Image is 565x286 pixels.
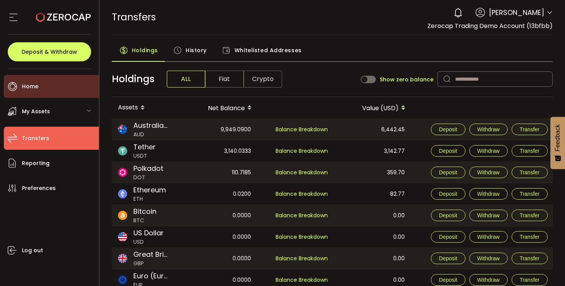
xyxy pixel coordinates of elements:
[431,274,465,286] button: Deposit
[276,276,328,284] span: Balance Breakdown
[133,163,163,174] span: Polkadot
[431,231,465,243] button: Deposit
[520,169,540,175] span: Transfer
[512,274,548,286] button: Transfer
[112,72,155,86] span: Holdings
[234,43,302,58] span: Whitelisted Addresses
[439,277,457,283] span: Deposit
[469,167,508,178] button: Withdraw
[118,168,127,177] img: dot_portfolio.svg
[118,254,127,263] img: gbp_portfolio.svg
[527,249,565,286] div: Chat Widget
[439,126,457,132] span: Deposit
[512,231,548,243] button: Transfer
[380,77,434,82] span: Show zero balance
[520,148,540,154] span: Transfer
[133,271,168,281] span: Euro (European Monetary Unit)
[431,188,465,200] button: Deposit
[469,210,508,221] button: Withdraw
[276,126,328,133] span: Balance Breakdown
[133,260,168,268] span: GBP
[512,124,548,135] button: Transfer
[133,152,156,160] span: USDT
[469,274,508,286] button: Withdraw
[439,255,457,261] span: Deposit
[181,119,257,140] div: 9,949.0900
[22,49,77,55] span: Deposit & Withdraw
[469,253,508,264] button: Withdraw
[181,140,257,162] div: 3,140.0333
[276,147,328,155] span: Balance Breakdown
[512,253,548,264] button: Transfer
[181,205,257,226] div: 0.0000
[427,21,553,30] span: Zerocap Trading Demo Account (13bfbb)
[520,277,540,283] span: Transfer
[133,195,166,203] span: ETH
[181,183,257,205] div: 0.0200
[276,254,328,263] span: Balance Breakdown
[477,191,500,197] span: Withdraw
[181,226,257,248] div: 0.0000
[477,255,500,261] span: Withdraw
[431,124,465,135] button: Deposit
[520,212,540,218] span: Transfer
[22,133,49,144] span: Transfers
[477,169,500,175] span: Withdraw
[276,211,328,220] span: Balance Breakdown
[112,10,156,24] span: Transfers
[22,183,56,194] span: Preferences
[22,245,43,256] span: Log out
[133,131,168,139] span: AUD
[439,191,457,197] span: Deposit
[133,228,164,238] span: US Dollar
[520,126,540,132] span: Transfer
[335,162,411,183] div: 359.70
[477,277,500,283] span: Withdraw
[554,124,561,151] span: Feedback
[431,253,465,264] button: Deposit
[118,232,127,241] img: usd_portfolio.svg
[276,190,328,198] span: Balance Breakdown
[133,217,156,225] span: BTC
[335,183,411,205] div: 82.77
[477,148,500,154] span: Withdraw
[276,233,328,241] span: Balance Breakdown
[469,188,508,200] button: Withdraw
[477,234,500,240] span: Withdraw
[335,226,411,248] div: 0.00
[118,211,127,220] img: btc_portfolio.svg
[489,7,544,18] span: [PERSON_NAME]
[477,126,500,132] span: Withdraw
[550,117,565,169] button: Feedback - Show survey
[118,125,127,134] img: aud_portfolio.svg
[8,42,91,61] button: Deposit & Withdraw
[469,231,508,243] button: Withdraw
[335,140,411,162] div: 3,142.77
[22,158,50,169] span: Reporting
[335,119,411,140] div: 6,442.45
[431,145,465,157] button: Deposit
[431,167,465,178] button: Deposit
[520,234,540,240] span: Transfer
[335,205,411,226] div: 0.00
[520,255,540,261] span: Transfer
[133,120,168,131] span: Australian Dollar
[469,145,508,157] button: Withdraw
[118,146,127,155] img: usdt_portfolio.svg
[335,101,412,114] div: Value (USD)
[133,174,163,182] span: DOT
[118,189,127,198] img: eth_portfolio.svg
[205,71,244,88] span: Fiat
[244,71,282,88] span: Crypto
[512,188,548,200] button: Transfer
[439,234,457,240] span: Deposit
[112,101,181,114] div: Assets
[477,212,500,218] span: Withdraw
[22,106,50,117] span: My Assets
[186,43,207,58] span: History
[439,148,457,154] span: Deposit
[276,169,328,176] span: Balance Breakdown
[512,145,548,157] button: Transfer
[22,81,38,92] span: Home
[167,71,205,88] span: ALL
